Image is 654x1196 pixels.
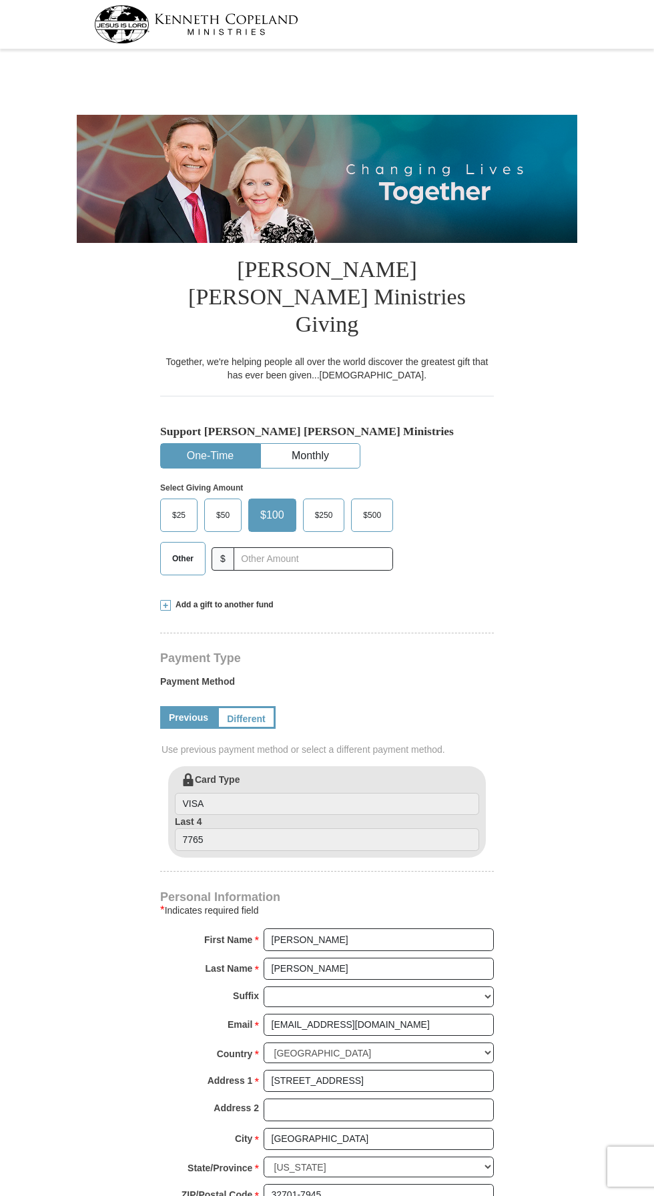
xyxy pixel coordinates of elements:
strong: Last Name [206,959,253,978]
strong: State/Province [188,1159,252,1177]
span: Other [166,549,200,569]
h4: Personal Information [160,892,494,902]
strong: Email [228,1015,252,1034]
strong: First Name [204,930,252,949]
h1: [PERSON_NAME] [PERSON_NAME] Ministries Giving [160,243,494,354]
div: Indicates required field [160,902,494,918]
span: $100 [254,505,291,525]
input: Last 4 [175,828,479,851]
button: One-Time [161,444,260,469]
strong: City [235,1129,252,1148]
span: $50 [210,505,236,525]
span: $25 [166,505,192,525]
button: Monthly [261,444,360,469]
strong: Suffix [233,986,259,1005]
h4: Payment Type [160,653,494,663]
input: Other Amount [234,547,393,571]
span: Add a gift to another fund [171,599,274,611]
h5: Support [PERSON_NAME] [PERSON_NAME] Ministries [160,424,494,438]
a: Previous [160,706,217,729]
strong: Country [217,1044,253,1063]
div: Together, we're helping people all over the world discover the greatest gift that has ever been g... [160,355,494,382]
strong: Address 1 [208,1071,253,1090]
input: Card Type [175,793,479,816]
span: $250 [308,505,340,525]
label: Last 4 [175,815,479,851]
span: $500 [356,505,388,525]
img: kcm-header-logo.svg [94,5,298,43]
strong: Select Giving Amount [160,483,243,493]
span: $ [212,547,234,571]
label: Payment Method [160,675,494,695]
strong: Address 2 [214,1099,259,1117]
span: Use previous payment method or select a different payment method. [161,743,495,756]
a: Different [217,706,276,729]
label: Card Type [175,773,479,816]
